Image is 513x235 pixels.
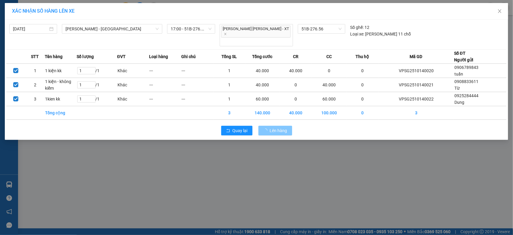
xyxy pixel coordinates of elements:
span: ĐVT [117,53,126,60]
span: Loại xe: [350,31,364,37]
span: Lên hàng [270,127,287,134]
td: 0 [347,106,379,119]
li: E11, Đường số 8, [PERSON_NAME] cư Nông [GEOGRAPHIC_DATA], Kv.[PERSON_NAME], [PERSON_NAME][GEOGRAP... [3,13,115,44]
td: VPSG2510140021 [379,78,454,92]
span: Tổng SL [221,53,237,60]
span: environment [35,14,39,19]
td: --- [181,78,213,92]
button: rollbackQuay lại [221,126,252,135]
span: Từ [454,86,460,91]
div: [PERSON_NAME] 11 chỗ [350,31,411,37]
img: logo.jpg [3,3,33,33]
span: Số lượng [77,53,94,60]
td: 0 [312,63,347,78]
td: 3 [213,106,246,119]
td: 3 [26,92,45,106]
td: 1 kiện kk [45,63,77,78]
td: 3 [379,106,454,119]
td: 40.000 [245,63,280,78]
b: [PERSON_NAME] [35,4,85,11]
td: 1 [213,92,246,106]
span: Mã GD [410,53,423,60]
td: / 1 [77,92,117,106]
span: Quay lại [233,127,248,134]
span: Loại hàng [149,53,168,60]
td: / 1 [77,63,117,78]
td: / 1 [77,78,117,92]
span: 0925284444 [454,93,478,98]
td: Tổng cộng [45,106,77,119]
span: Thu hộ [356,53,369,60]
td: Khác [117,78,149,92]
span: close [224,32,227,36]
span: STT [31,53,39,60]
div: 12 [350,24,369,31]
span: Tên hàng [45,53,63,60]
td: 0 [347,63,379,78]
div: Số ĐT Người gửi [454,50,473,63]
td: 100.000 [312,106,347,119]
span: Tổng cước [252,53,273,60]
li: 1900 8181 [3,43,115,51]
span: CR [293,53,298,60]
td: 0 [347,78,379,92]
td: 1kien kk [45,92,77,106]
td: 1 kiện - không kiểm [45,78,77,92]
span: phone [3,45,8,49]
span: down [155,27,159,31]
span: close [497,9,502,14]
td: VPSG2510140022 [379,92,454,106]
span: 17:00 - 51B-276.56 [171,24,211,33]
td: --- [149,92,181,106]
span: 51B-276.56 [301,24,342,33]
span: rollback [226,128,230,133]
td: 1 [213,63,246,78]
td: VPSG2510140020 [379,63,454,78]
td: 60.000 [245,92,280,106]
td: --- [149,63,181,78]
td: --- [181,92,213,106]
td: 1 [213,78,246,92]
span: 0906789843 [454,65,478,70]
span: Ghi chú [181,53,196,60]
td: 40.000 [280,63,312,78]
span: Số ghế: [350,24,364,31]
td: 1 [26,63,45,78]
td: 0 [280,92,312,106]
span: XÁC NHẬN SỐ HÀNG LÊN XE [12,8,75,14]
td: --- [149,78,181,92]
td: Khác [117,63,149,78]
td: 40.000 [312,78,347,92]
td: 0 [280,78,312,92]
span: Hồ Chí Minh - Cần Thơ [66,24,159,33]
input: 14/10/2025 [13,26,48,32]
span: CC [326,53,332,60]
button: Close [491,3,508,20]
span: [PERSON_NAME] [PERSON_NAME] - XT [221,26,291,38]
td: --- [181,63,213,78]
td: Khác [117,92,149,106]
span: tuấn [454,72,463,76]
button: Lên hàng [258,126,292,135]
span: 0908833611 [454,79,478,84]
td: 40.000 [245,78,280,92]
span: loading [263,128,270,133]
td: 0 [347,92,379,106]
span: Dung [454,100,464,105]
td: 40.000 [280,106,312,119]
td: 60.000 [312,92,347,106]
td: 2 [26,78,45,92]
td: 140.000 [245,106,280,119]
